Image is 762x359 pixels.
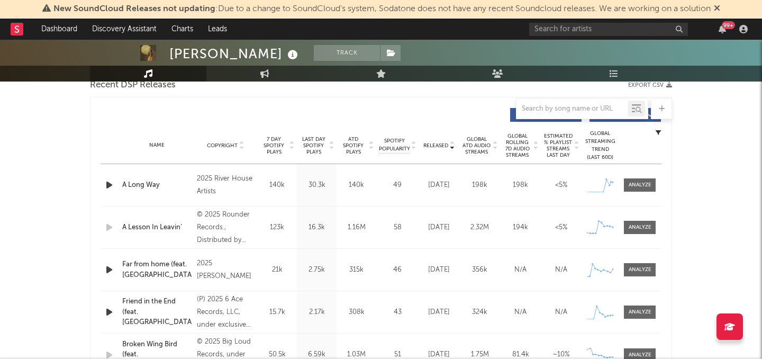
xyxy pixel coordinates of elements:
div: 58 [379,222,416,233]
a: A Lesson In Leavin’ [122,222,192,233]
div: 43 [379,307,416,318]
a: Charts [164,19,201,40]
div: [DATE] [421,265,457,275]
div: 21k [260,265,294,275]
input: Search for artists [529,23,688,36]
div: 140k [339,180,374,191]
div: 123k [260,222,294,233]
div: 16.3k [300,222,334,233]
span: Copyright [207,142,238,149]
div: 2025 [PERSON_NAME] [197,257,255,283]
a: Discovery Assistant [85,19,164,40]
input: Search by song name or URL [516,105,628,113]
span: Released [423,142,448,149]
span: Last Day Spotify Plays [300,136,328,155]
div: [DATE] [421,307,457,318]
div: 2.32M [462,222,497,233]
div: 99 + [722,21,735,29]
span: New SoundCloud Releases not updating [53,5,215,13]
span: Dismiss [714,5,720,13]
div: 46 [379,265,416,275]
div: N/A [543,265,579,275]
div: 30.3k [300,180,334,191]
div: <5% [543,180,579,191]
div: N/A [503,265,538,275]
span: 7 Day Spotify Plays [260,136,288,155]
div: [DATE] [421,180,457,191]
div: 198k [462,180,497,191]
div: 2.75k [300,265,334,275]
a: Leads [201,19,234,40]
button: 99+ [719,25,726,33]
span: : Due to a change to SoundCloud's system, Sodatone does not have any recent Soundcloud releases. ... [53,5,711,13]
span: Estimated % Playlist Streams Last Day [543,133,573,158]
span: Spotify Popularity [379,137,410,153]
div: 1.16M [339,222,374,233]
div: © 2025 Rounder Records., Distributed by Concord. [197,209,255,247]
div: <5% [543,222,579,233]
button: Export CSV [628,82,672,88]
a: Dashboard [34,19,85,40]
div: 315k [339,265,374,275]
button: Track [314,45,380,61]
div: (P) 2025 6 Ace Records, LLC, under exclusive license to Sony Music Entertainment. All rights rese... [197,293,255,331]
div: N/A [543,307,579,318]
span: Global ATD Audio Streams [462,136,491,155]
span: Recent DSP Releases [90,79,176,92]
div: 324k [462,307,497,318]
span: Global Rolling 7D Audio Streams [503,133,532,158]
div: 140k [260,180,294,191]
div: 2.17k [300,307,334,318]
div: 15.7k [260,307,294,318]
a: Friend in the End (feat. [GEOGRAPHIC_DATA]) [122,297,192,328]
div: 356k [462,265,497,275]
div: 2025 River House Artists [197,173,255,198]
div: [DATE] [421,222,457,233]
div: 308k [339,307,374,318]
div: [PERSON_NAME] [169,45,301,62]
div: 198k [503,180,538,191]
div: 194k [503,222,538,233]
span: ATD Spotify Plays [339,136,367,155]
a: Far from home (feat. [GEOGRAPHIC_DATA]) [122,259,192,280]
a: A Long Way [122,180,192,191]
div: 49 [379,180,416,191]
div: Name [122,141,192,149]
div: Global Streaming Trend (Last 60D) [584,130,616,161]
div: N/A [503,307,538,318]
